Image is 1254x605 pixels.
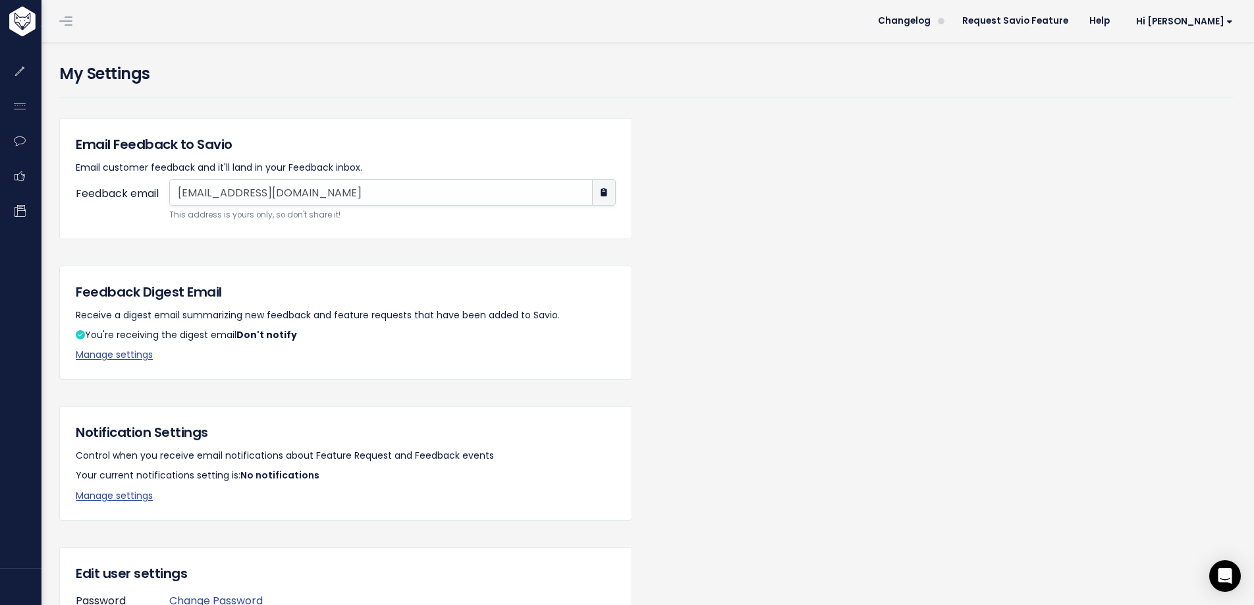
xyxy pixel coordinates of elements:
a: Manage settings [76,348,153,361]
h5: Edit user settings [76,563,616,583]
p: You're receiving the digest email [76,327,616,343]
h5: Feedback Digest Email [76,282,616,302]
a: Manage settings [76,489,153,502]
p: Control when you receive email notifications about Feature Request and Feedback events [76,447,616,464]
span: Changelog [878,16,931,26]
label: Feedback email [76,185,169,214]
strong: Don't notify [236,328,297,341]
p: Your current notifications setting is: [76,467,616,484]
span: No notifications [240,469,319,482]
a: Help [1079,11,1120,31]
p: Email customer feedback and it'll land in your Feedback inbox. [76,159,616,176]
p: Receive a digest email summarizing new feedback and feature requests that have been added to Savio. [76,307,616,324]
small: This address is yours only, so don't share it! [169,208,616,222]
h4: My Settings [59,62,1234,86]
a: Hi [PERSON_NAME] [1120,11,1243,32]
img: logo-white.9d6f32f41409.svg [6,7,108,36]
h5: Notification Settings [76,422,616,442]
h5: Email Feedback to Savio [76,134,616,154]
a: Request Savio Feature [952,11,1079,31]
div: Open Intercom Messenger [1209,560,1241,592]
span: Hi [PERSON_NAME] [1136,16,1233,26]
